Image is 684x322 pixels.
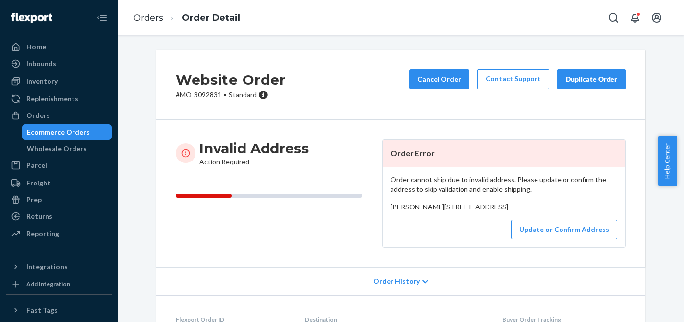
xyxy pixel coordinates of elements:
[6,39,112,55] a: Home
[6,91,112,107] a: Replenishments
[11,13,52,23] img: Flexport logo
[26,262,68,272] div: Integrations
[22,124,112,140] a: Ecommerce Orders
[223,91,227,99] span: •
[6,56,112,71] a: Inbounds
[511,220,617,239] button: Update or Confirm Address
[26,280,70,288] div: Add Integration
[125,3,248,32] ol: breadcrumbs
[6,208,112,224] a: Returns
[26,94,78,104] div: Replenishments
[27,144,87,154] div: Wholesale Orders
[383,140,625,167] header: Order Error
[373,276,420,286] span: Order History
[647,8,666,27] button: Open account menu
[26,76,58,86] div: Inventory
[604,8,623,27] button: Open Search Box
[6,175,112,191] a: Freight
[229,91,257,99] span: Standard
[26,195,42,205] div: Prep
[26,59,56,69] div: Inbounds
[6,108,112,123] a: Orders
[6,226,112,242] a: Reporting
[477,69,549,89] a: Contact Support
[133,12,163,23] a: Orders
[625,8,645,27] button: Open notifications
[26,42,46,52] div: Home
[22,141,112,157] a: Wholesale Orders
[26,211,52,221] div: Returns
[27,127,90,137] div: Ecommerce Orders
[6,192,112,207] a: Prep
[176,69,286,90] h2: Website Order
[26,305,58,315] div: Fast Tags
[658,136,677,186] button: Help Center
[6,73,112,89] a: Inventory
[391,203,508,211] span: [PERSON_NAME][STREET_ADDRESS]
[182,12,240,23] a: Order Detail
[6,158,112,173] a: Parcel
[6,259,112,275] button: Integrations
[26,229,59,239] div: Reporting
[26,161,47,170] div: Parcel
[6,278,112,290] a: Add Integration
[409,69,469,89] button: Cancel Order
[199,139,309,157] h3: Invalid Address
[199,139,309,167] div: Action Required
[391,175,617,194] p: Order cannot ship due to invalid address. Please update or confirm the address to skip validation...
[6,302,112,318] button: Fast Tags
[92,8,112,27] button: Close Navigation
[176,90,286,100] p: # MO-3092831
[26,178,50,188] div: Freight
[26,111,50,120] div: Orders
[565,74,617,84] div: Duplicate Order
[557,69,626,89] button: Duplicate Order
